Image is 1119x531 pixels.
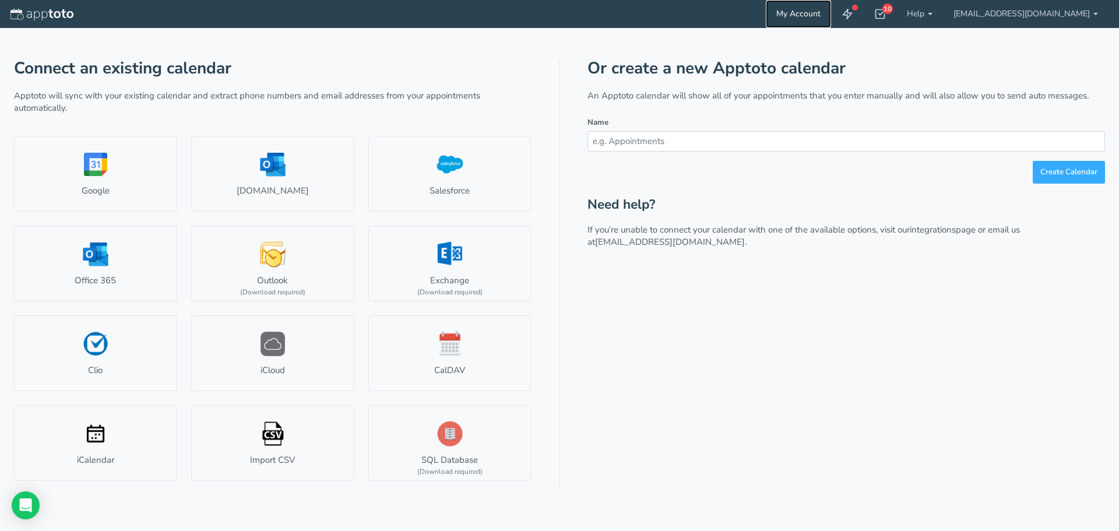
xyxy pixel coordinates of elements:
[368,315,532,391] a: CalDAV
[14,136,177,212] a: Google
[882,3,893,14] div: 10
[587,117,608,128] label: Name
[14,315,177,391] a: Clio
[587,198,1105,212] h2: Need help?
[191,136,354,212] a: [DOMAIN_NAME]
[587,59,1105,78] h1: Or create a new Apptoto calendar
[191,226,354,301] a: Outlook
[587,90,1105,102] p: An Apptoto calendar will show all of your appointments that you enter manually and will also allo...
[417,467,483,477] div: (Download required)
[417,287,483,297] div: (Download required)
[368,136,532,212] a: Salesforce
[1033,161,1105,184] button: Create Calendar
[240,287,305,297] div: (Download required)
[368,226,532,301] a: Exchange
[587,131,1105,152] input: e.g. Appointments
[595,236,747,248] a: [EMAIL_ADDRESS][DOMAIN_NAME].
[14,405,177,481] a: iCalendar
[14,226,177,301] a: Office 365
[587,224,1105,249] p: If you’re unable to connect your calendar with one of the available options, visit our page or em...
[910,224,956,235] a: integrations
[12,491,40,519] div: Open Intercom Messenger
[368,405,532,481] a: SQL Database
[191,315,354,391] a: iCloud
[10,9,73,20] img: logo-apptoto--white.svg
[14,59,532,78] h1: Connect an existing calendar
[191,405,354,481] a: Import CSV
[14,90,532,115] p: Apptoto will sync with your existing calendar and extract phone numbers and email addresses from ...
